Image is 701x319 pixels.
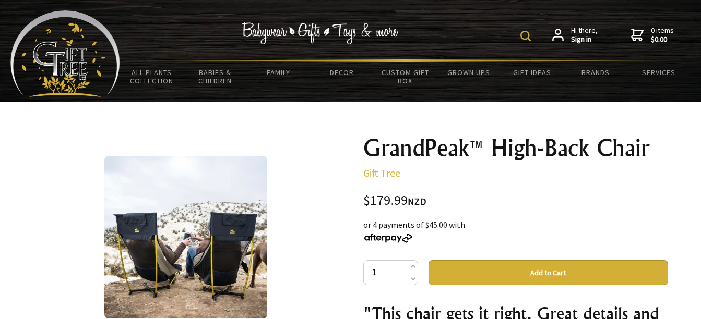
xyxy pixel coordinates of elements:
strong: $0.00 [651,35,674,44]
img: GrandPeak™ High-Back Chair [104,156,267,318]
img: Babywear - Gifts - Toys & more [242,22,399,44]
strong: Sign in [571,35,598,44]
h1: GrandPeak™ High-Back Chair [363,136,668,161]
a: Services [627,62,691,83]
a: 0 items$0.00 [631,26,674,44]
img: product search [520,31,531,41]
a: Grown Ups [437,62,500,83]
span: 0 items [651,26,674,44]
a: Babies & Children [183,62,246,92]
a: Family [247,62,310,83]
img: Babyware - Gifts - Toys and more... [10,10,120,97]
img: Afterpay [363,234,413,243]
a: Custom Gift Box [374,62,437,92]
a: All Plants Collection [120,62,183,92]
button: Add to Cart [429,260,668,285]
a: Gift Ideas [501,62,564,83]
a: Gift Tree [363,166,400,179]
a: Hi there,Sign in [552,26,598,44]
div: or 4 payments of $45.00 with [363,218,668,243]
div: $179.99 [363,194,668,208]
span: NZD [408,195,426,207]
span: Hi there, [571,26,598,44]
a: Brands [564,62,627,83]
a: Decor [310,62,373,83]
